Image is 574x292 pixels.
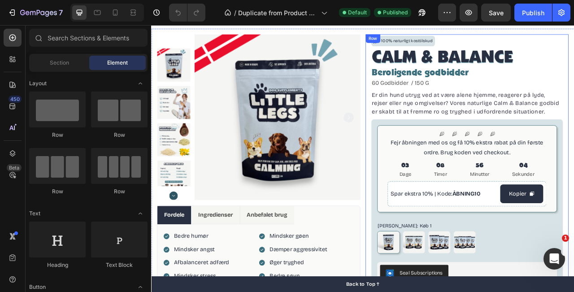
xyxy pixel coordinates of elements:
[4,4,67,22] button: 7
[293,15,358,25] p: 100% naturligt kosttilskud
[59,7,63,18] p: 7
[316,184,331,195] p: Dage
[234,8,236,17] span: /
[150,262,224,275] p: Mindsker gøen
[23,212,34,222] button: Carousel Next Arrow
[133,76,148,91] span: Toggle open
[60,237,104,245] strong: Ingredienser
[107,59,128,67] span: Element
[29,187,86,196] div: Row
[7,164,22,171] div: Beta
[295,142,509,170] h2: Fejr åbningen med os og få 10% ekstra rabat på din første ordre. Brug koden ved checkout.
[29,279,99,292] p: Mindsker angst
[383,210,419,218] strong: ÅBNING10
[459,184,488,195] p: Sekunder
[544,248,565,270] iframe: Intercom live chat
[9,96,22,103] div: 450
[29,29,148,47] input: Search Sections & Elements
[16,237,42,245] strong: Fordele
[29,79,47,87] span: Layout
[29,261,86,269] div: Heading
[562,235,569,242] span: 1
[280,29,524,52] h1: CALM & BALANCE
[481,4,511,22] button: Save
[29,209,40,218] span: Text
[169,4,205,22] div: Undo/Redo
[29,283,46,291] span: Button
[287,249,358,262] legend: [PERSON_NAME]: Køb 1
[133,206,148,221] span: Toggle open
[50,59,69,67] span: Section
[304,209,419,220] p: Spar ekstra 10% | Kode:
[405,184,430,195] p: Minutter
[280,52,524,69] h2: Beroligende godbidder
[281,69,523,78] p: 60 Godbidder / 150 G
[360,184,377,195] p: Timer
[459,173,488,183] div: 04
[91,261,148,269] div: Text Block
[150,279,224,292] p: Dæmper aggressivitet
[348,9,367,17] span: Default
[316,173,331,183] div: 03
[514,4,552,22] button: Publish
[405,173,430,183] div: 56
[91,187,148,196] div: Row
[151,25,574,292] iframe: Design area
[383,9,408,17] span: Published
[281,83,523,116] p: Er din hund utryg ved at være alene hjemme, reagerer på lyde, rejser eller nye omgivelser? Vores ...
[274,13,289,21] div: Row
[29,262,99,275] p: Bedre humør
[489,9,504,17] span: Save
[243,109,259,125] button: Carousel Next Arrow
[29,131,86,139] div: Row
[360,173,377,183] div: 08
[444,203,499,227] button: Kopier
[455,208,477,221] div: Kopier
[122,237,173,245] strong: Anbefalet brug
[238,8,317,17] span: Duplicate from Product Page - [DATE] 15:41:40
[91,131,148,139] div: Row
[522,8,544,17] div: Publish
